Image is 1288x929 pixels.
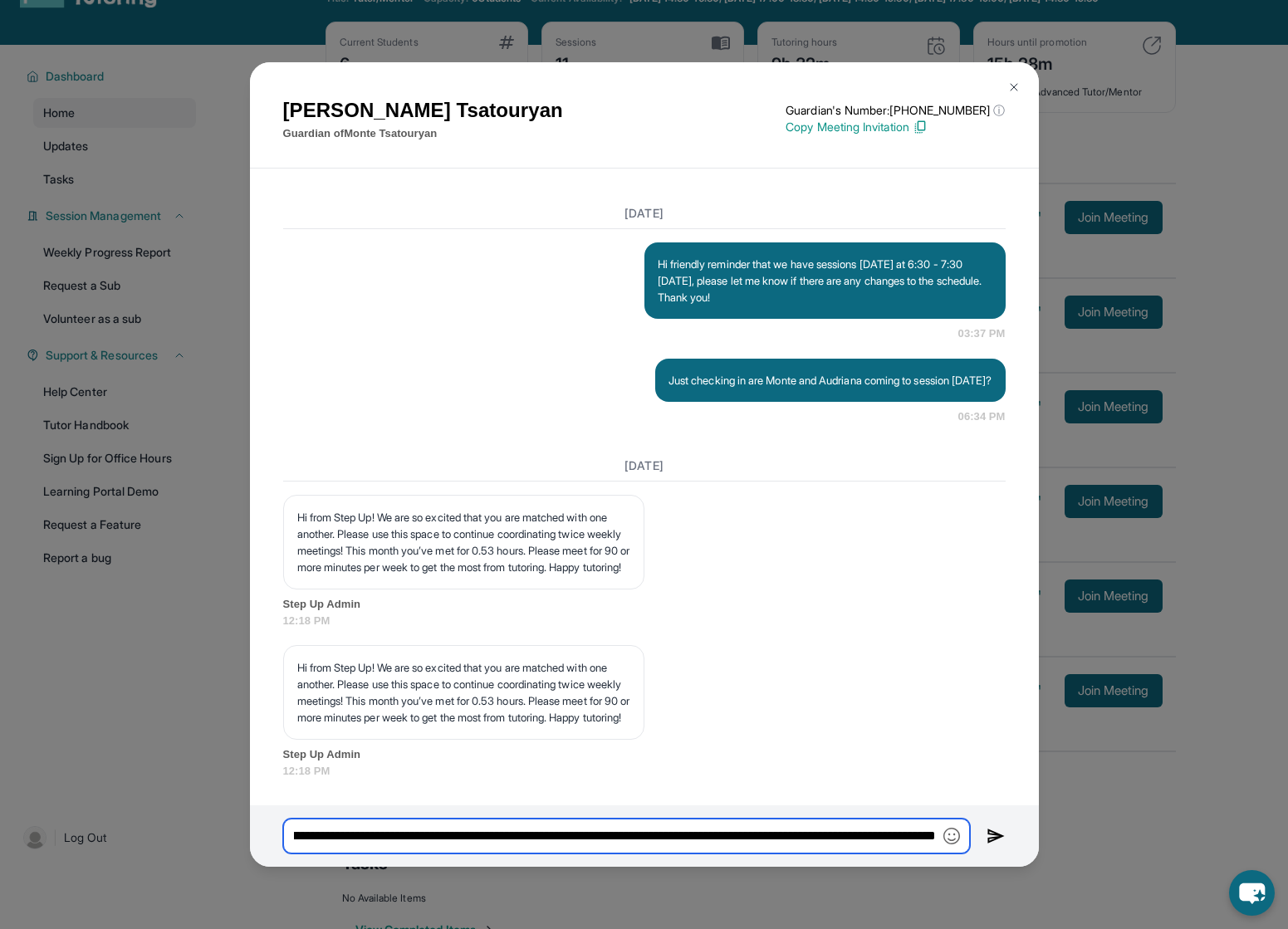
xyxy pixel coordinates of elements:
span: Step Up Admin [283,746,1006,763]
span: 12:18 PM [283,613,1006,629]
p: Hi friendly reminder that we have sessions [DATE] at 6:30 - 7:30 [DATE], please let me know if th... [658,256,992,306]
h1: [PERSON_NAME] Tsatouryan [283,95,563,125]
img: Send icon [987,826,1006,846]
p: Hi from Step Up! We are so excited that you are matched with one another. Please use this space t... [297,509,630,575]
p: Guardian's Number: [PHONE_NUMBER] [786,102,1005,119]
span: Step Up Admin [283,596,1006,613]
p: Guardian of Monte Tsatouryan [283,125,563,142]
p: Just checking in are Monte and Audriana coming to session [DATE]? [668,372,992,389]
span: 06:34 PM [958,408,1006,425]
button: chat-button [1229,870,1275,916]
span: 12:18 PM [283,763,1006,780]
img: Emoji [943,828,960,844]
span: ⓘ [993,102,1005,119]
span: 03:37 PM [958,325,1006,342]
img: Close Icon [1007,81,1021,94]
p: Hi from Step Up! We are so excited that you are matched with one another. Please use this space t... [297,659,630,726]
p: Copy Meeting Invitation [786,119,1005,135]
h3: [DATE] [283,205,1006,222]
h3: [DATE] [283,457,1006,474]
img: Copy Icon [913,120,928,134]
